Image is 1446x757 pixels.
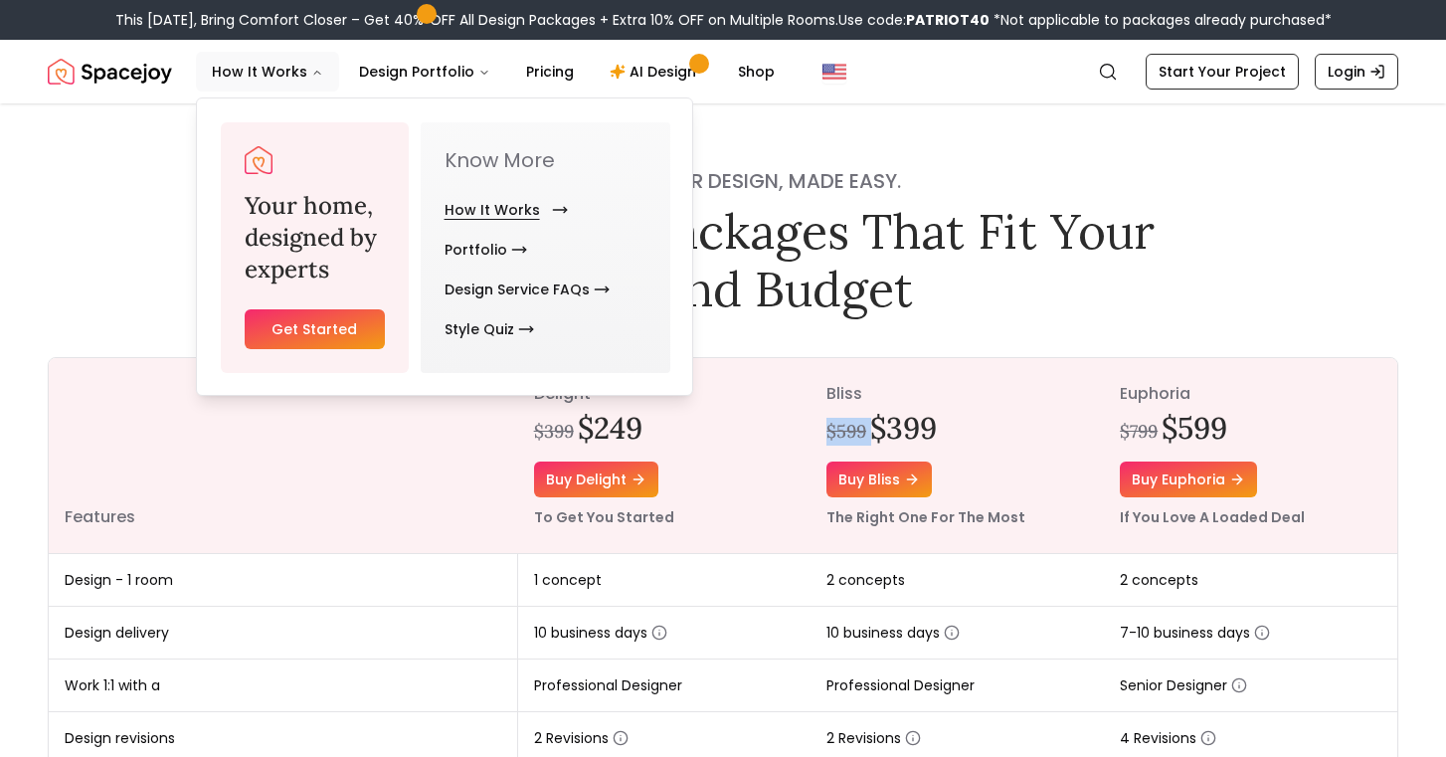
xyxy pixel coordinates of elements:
[277,167,1169,195] h4: Online interior design, made easy.
[277,203,1169,317] h1: Interior Design Packages That Fit Your Style and Budget
[49,554,518,607] td: Design - 1 room
[826,623,960,643] span: 10 business days
[534,570,602,590] span: 1 concept
[722,52,791,92] a: Shop
[48,52,172,92] a: Spacejoy
[826,418,866,446] div: $599
[534,675,682,695] span: Professional Designer
[245,190,385,285] h3: Your home, designed by experts
[838,10,990,30] span: Use code:
[49,607,518,660] td: Design delivery
[510,52,590,92] a: Pricing
[826,675,975,695] span: Professional Designer
[826,728,921,748] span: 2 Revisions
[1120,382,1381,406] p: euphoria
[822,60,846,84] img: United States
[1120,418,1158,446] div: $799
[343,52,506,92] button: Design Portfolio
[49,358,518,554] th: Features
[1120,728,1216,748] span: 4 Revisions
[1120,507,1305,527] small: If You Love A Loaded Deal
[534,507,674,527] small: To Get You Started
[115,10,1332,30] div: This [DATE], Bring Comfort Closer – Get 40% OFF All Design Packages + Extra 10% OFF on Multiple R...
[534,462,658,497] a: Buy delight
[197,98,694,397] div: How It Works
[1162,410,1227,446] h2: $599
[1315,54,1398,90] a: Login
[49,660,518,712] td: Work 1:1 with a
[445,190,560,230] a: How It Works
[578,410,642,446] h2: $249
[1120,675,1247,695] span: Senior Designer
[826,507,1025,527] small: The Right One For The Most
[1120,570,1198,590] span: 2 concepts
[196,52,791,92] nav: Main
[245,146,272,174] img: Spacejoy Logo
[445,230,527,270] a: Portfolio
[48,52,172,92] img: Spacejoy Logo
[870,410,937,446] h2: $399
[196,52,339,92] button: How It Works
[990,10,1332,30] span: *Not applicable to packages already purchased*
[1120,623,1270,643] span: 7-10 business days
[826,462,932,497] a: Buy bliss
[826,382,1088,406] p: bliss
[534,728,629,748] span: 2 Revisions
[445,270,610,309] a: Design Service FAQs
[445,146,646,174] p: Know More
[594,52,718,92] a: AI Design
[1146,54,1299,90] a: Start Your Project
[245,146,272,174] a: Spacejoy
[534,418,574,446] div: $399
[1120,462,1257,497] a: Buy euphoria
[906,10,990,30] b: PATRIOT40
[826,570,905,590] span: 2 concepts
[534,623,667,643] span: 10 business days
[48,40,1398,103] nav: Global
[245,309,385,349] a: Get Started
[445,309,534,349] a: Style Quiz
